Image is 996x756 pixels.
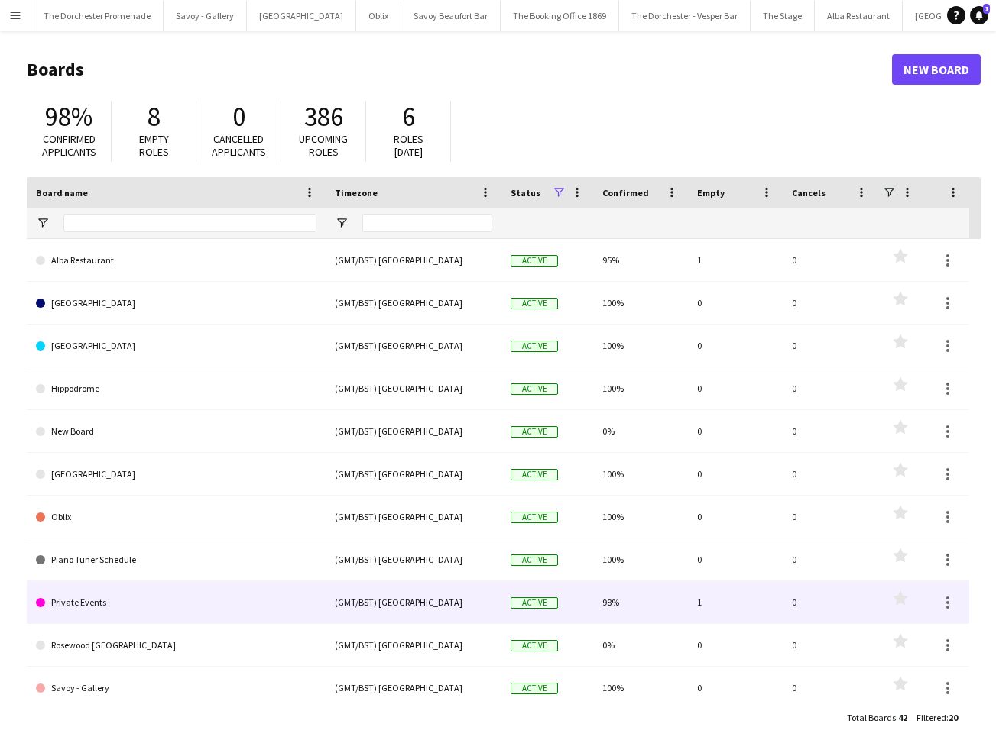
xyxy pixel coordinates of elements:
a: Alba Restaurant [36,239,316,282]
span: Active [511,383,558,395]
div: 98% [593,581,688,623]
a: Piano Tuner Schedule [36,538,316,581]
h1: Boards [27,58,892,81]
div: 0 [688,453,783,495]
span: Active [511,683,558,694]
div: 1 [688,239,783,281]
span: Active [511,640,558,651]
button: Savoy Beaufort Bar [401,1,501,31]
div: 100% [593,325,688,367]
span: Cancels [792,187,826,199]
div: (GMT/BST) [GEOGRAPHIC_DATA] [326,581,501,623]
div: : [917,703,958,732]
div: 100% [593,282,688,324]
div: (GMT/BST) [GEOGRAPHIC_DATA] [326,282,501,324]
div: (GMT/BST) [GEOGRAPHIC_DATA] [326,453,501,495]
span: Active [511,255,558,267]
button: Savoy - Gallery [164,1,247,31]
div: 1 [688,581,783,623]
span: Board name [36,187,88,199]
span: 42 [898,712,907,723]
div: 0 [783,325,878,367]
span: 1 [983,4,990,14]
div: 0% [593,624,688,666]
div: 0 [688,624,783,666]
span: Empty [697,187,725,199]
div: 0 [688,367,783,409]
span: 20 [949,712,958,723]
span: Active [511,512,558,523]
div: 0 [783,496,878,538]
input: Board name Filter Input [63,214,316,232]
div: 0 [688,496,783,538]
div: 0 [688,325,783,367]
button: The Booking Office 1869 [501,1,619,31]
span: Timezone [335,187,378,199]
span: 98% [45,100,92,134]
button: Oblix [356,1,401,31]
a: Hippodrome [36,367,316,410]
span: Total Boards [847,712,896,723]
div: 0 [783,282,878,324]
div: (GMT/BST) [GEOGRAPHIC_DATA] [326,410,501,452]
span: Active [511,554,558,566]
div: 100% [593,453,688,495]
span: 8 [148,100,161,134]
button: Open Filter Menu [36,216,50,230]
div: 0 [783,410,878,452]
div: 100% [593,496,688,538]
div: 0 [783,538,878,580]
span: Filtered [917,712,946,723]
div: 0 [783,367,878,409]
div: (GMT/BST) [GEOGRAPHIC_DATA] [326,239,501,281]
span: Upcoming roles [299,132,348,159]
span: Confirmed [602,187,649,199]
span: Active [511,426,558,438]
div: 0 [688,410,783,452]
a: [GEOGRAPHIC_DATA] [36,325,316,367]
div: 0% [593,410,688,452]
a: Private Events [36,581,316,624]
div: (GMT/BST) [GEOGRAPHIC_DATA] [326,624,501,666]
div: 0 [783,453,878,495]
div: 0 [783,581,878,623]
a: New Board [892,54,981,85]
span: Roles [DATE] [394,132,423,159]
span: Confirmed applicants [42,132,96,159]
button: The Dorchester - Vesper Bar [619,1,751,31]
a: [GEOGRAPHIC_DATA] [36,282,316,325]
a: 1 [970,6,988,24]
div: 0 [688,538,783,580]
div: 100% [593,367,688,409]
span: Cancelled applicants [212,132,266,159]
div: (GMT/BST) [GEOGRAPHIC_DATA] [326,325,501,367]
div: 0 [783,624,878,666]
div: 0 [783,239,878,281]
div: 100% [593,667,688,709]
button: The Stage [751,1,815,31]
div: 0 [688,667,783,709]
span: 0 [232,100,245,134]
button: [GEOGRAPHIC_DATA] [247,1,356,31]
span: 6 [402,100,415,134]
div: 95% [593,239,688,281]
span: Active [511,298,558,309]
div: 100% [593,538,688,580]
button: Alba Restaurant [815,1,903,31]
button: The Dorchester Promenade [31,1,164,31]
a: Rosewood [GEOGRAPHIC_DATA] [36,624,316,667]
a: [GEOGRAPHIC_DATA] [36,453,316,496]
div: (GMT/BST) [GEOGRAPHIC_DATA] [326,367,501,409]
span: Status [511,187,540,199]
div: (GMT/BST) [GEOGRAPHIC_DATA] [326,496,501,538]
span: Active [511,341,558,352]
span: 386 [304,100,343,134]
div: 0 [783,667,878,709]
div: (GMT/BST) [GEOGRAPHIC_DATA] [326,538,501,580]
span: Active [511,469,558,480]
span: Empty roles [139,132,169,159]
div: (GMT/BST) [GEOGRAPHIC_DATA] [326,667,501,709]
a: Savoy - Gallery [36,667,316,709]
a: New Board [36,410,316,453]
div: 0 [688,282,783,324]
